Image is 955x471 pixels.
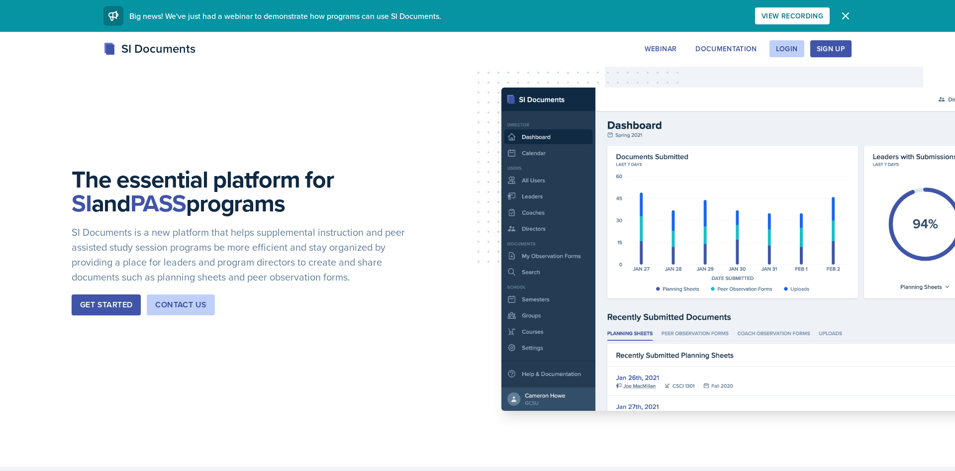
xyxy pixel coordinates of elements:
div: Login [776,45,798,53]
button: Login [769,40,804,57]
div: Contact Us [155,299,206,311]
button: Get Started [72,294,141,315]
span: Big news! We've just had a webinar to demonstrate how programs can use SI Documents. [129,10,441,21]
button: View Recording [755,7,830,24]
button: Webinar [638,40,683,57]
button: Documentation [689,40,764,57]
div: Webinar [645,45,676,53]
button: Contact Us [147,294,215,315]
button: Sign Up [810,40,852,57]
div: SI Documents [103,40,195,58]
div: Documentation [695,45,757,53]
div: View Recording [762,12,823,20]
div: Sign Up [817,45,845,53]
div: Get Started [80,299,132,311]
